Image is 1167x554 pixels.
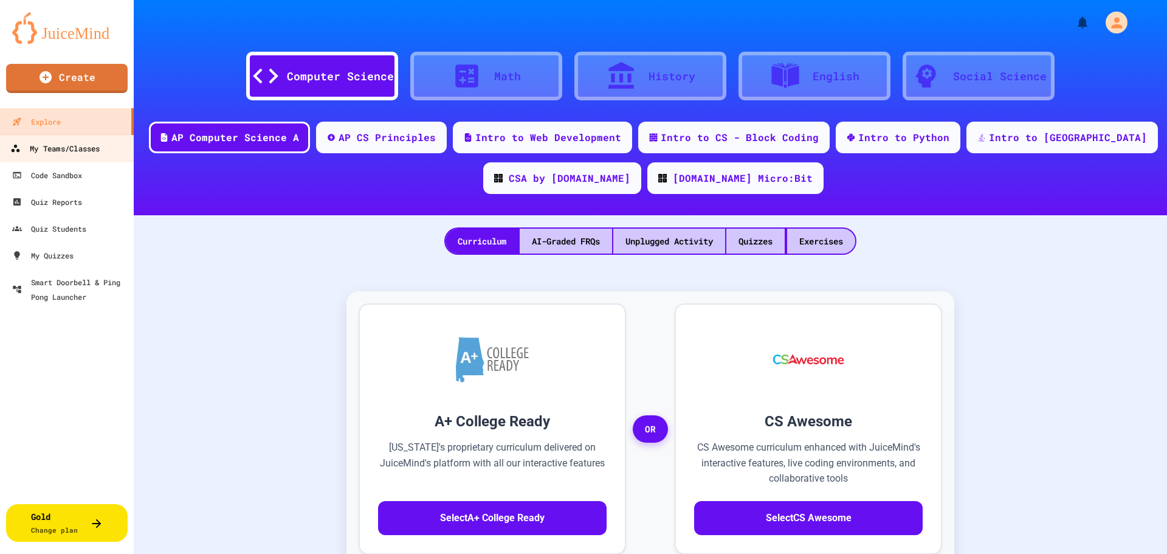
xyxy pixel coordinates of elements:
[12,248,74,263] div: My Quizzes
[726,229,785,254] div: Quizzes
[761,323,856,396] img: CS Awesome
[989,130,1147,145] div: Intro to [GEOGRAPHIC_DATA]
[378,410,607,432] h3: A+ College Ready
[287,68,394,85] div: Computer Science
[694,410,923,432] h3: CS Awesome
[12,275,129,304] div: Smart Doorbell & Ping Pong Launcher
[494,68,521,85] div: Math
[694,501,923,535] button: SelectCS Awesome
[694,440,923,486] p: CS Awesome curriculum enhanced with JuiceMind's interactive features, live coding environments, a...
[171,130,299,145] div: AP Computer Science A
[1093,9,1131,36] div: My Account
[12,195,82,209] div: Quiz Reports
[10,141,100,156] div: My Teams/Classes
[12,221,86,236] div: Quiz Students
[953,68,1047,85] div: Social Science
[12,168,82,182] div: Code Sandbox
[673,171,813,185] div: [DOMAIN_NAME] Micro:Bit
[12,114,61,129] div: Explore
[661,130,819,145] div: Intro to CS - Block Coding
[456,337,529,383] img: A+ College Ready
[378,440,607,486] p: [US_STATE]'s proprietary curriculum delivered on JuiceMind's platform with all our interactive fe...
[446,229,518,254] div: Curriculum
[6,64,128,93] a: Create
[339,130,436,145] div: AP CS Principles
[813,68,859,85] div: English
[509,171,630,185] div: CSA by [DOMAIN_NAME]
[520,229,612,254] div: AI-Graded FRQs
[31,510,78,536] div: Gold
[858,130,949,145] div: Intro to Python
[613,229,725,254] div: Unplugged Activity
[475,130,621,145] div: Intro to Web Development
[494,174,503,182] img: CODE_logo_RGB.png
[6,504,128,542] button: GoldChange plan
[378,501,607,535] button: SelectA+ College Ready
[1053,12,1093,33] div: My Notifications
[787,229,855,254] div: Exercises
[12,12,122,44] img: logo-orange.svg
[658,174,667,182] img: CODE_logo_RGB.png
[31,525,78,535] span: Change plan
[633,415,668,443] span: OR
[649,68,695,85] div: History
